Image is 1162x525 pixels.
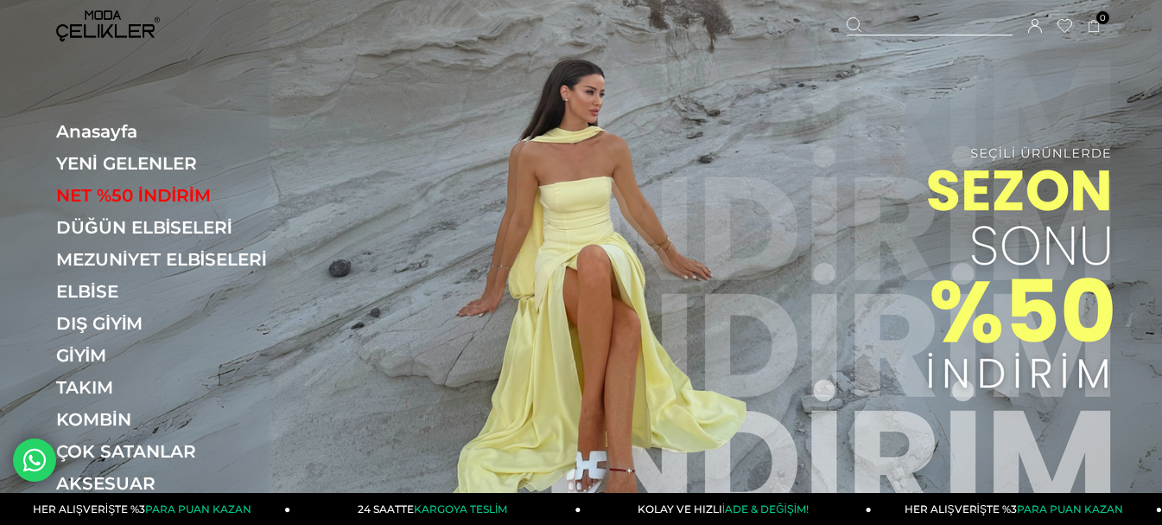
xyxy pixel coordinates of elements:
a: TAKIM [56,377,294,398]
a: KOMBİN [56,409,294,430]
span: PARA PUAN KAZAN [1017,503,1123,515]
a: ÇOK SATANLAR [56,441,294,462]
a: KOLAY VE HIZLIİADE & DEĞİŞİM! [581,493,872,525]
a: DÜĞÜN ELBİSELERİ [56,217,294,238]
a: HER ALIŞVERİŞTE %3PARA PUAN KAZAN [872,493,1162,525]
a: AKSESUAR [56,473,294,494]
a: 24 SAATTEKARGOYA TESLİM [290,493,581,525]
a: ELBİSE [56,281,294,302]
a: Anasayfa [56,121,294,142]
a: DIŞ GİYİM [56,313,294,334]
span: 0 [1096,11,1109,24]
a: MEZUNİYET ELBİSELERİ [56,249,294,270]
a: YENİ GELENLER [56,153,294,174]
span: İADE & DEĞİŞİM! [722,503,809,515]
a: NET %50 İNDİRİM [56,185,294,206]
img: logo [56,10,160,42]
a: 0 [1088,20,1101,33]
a: GİYİM [56,345,294,366]
span: PARA PUAN KAZAN [145,503,251,515]
span: KARGOYA TESLİM [414,503,507,515]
